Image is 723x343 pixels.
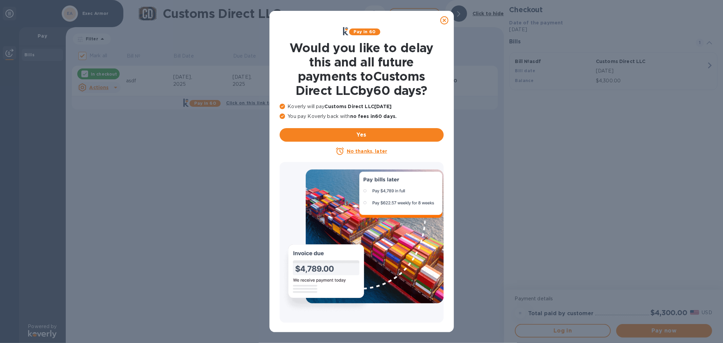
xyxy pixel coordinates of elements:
[347,148,387,154] u: No thanks, later
[354,29,376,34] b: Pay in 60
[280,103,444,110] p: Koverly will pay
[280,113,444,120] p: You pay Koverly back with
[280,41,444,98] h1: Would you like to delay this and all future payments to Customs Direct LLC by 60 days ?
[280,128,444,142] button: Yes
[325,104,392,109] b: Customs Direct LLC [DATE]
[350,114,397,119] b: no fees in 60 days .
[285,131,438,139] span: Yes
